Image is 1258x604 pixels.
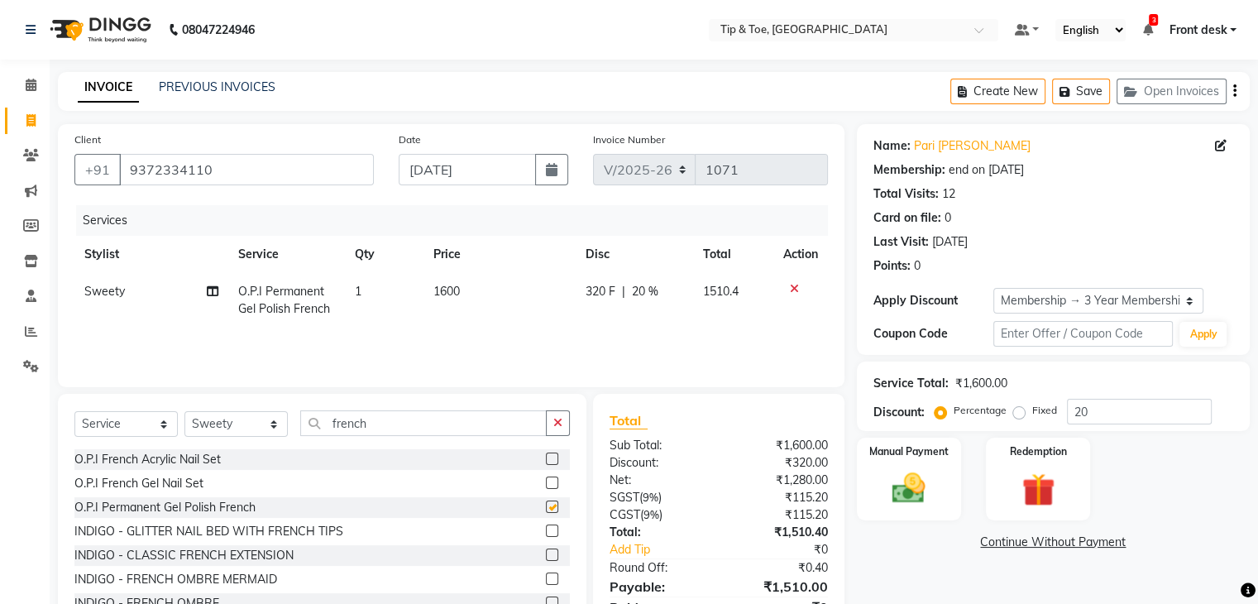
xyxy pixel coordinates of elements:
[719,506,840,524] div: ₹115.20
[719,559,840,577] div: ₹0.40
[719,524,840,541] div: ₹1,510.40
[719,577,840,597] div: ₹1,510.00
[622,283,625,300] span: |
[84,284,125,299] span: Sweety
[993,321,1174,347] input: Enter Offer / Coupon Code
[860,534,1246,551] a: Continue Without Payment
[873,185,939,203] div: Total Visits:
[399,132,421,147] label: Date
[942,185,955,203] div: 12
[873,161,945,179] div: Membership:
[882,469,935,507] img: _cash.svg
[873,233,929,251] div: Last Visit:
[238,284,330,316] span: O.P.I Permanent Gel Polish French
[228,236,345,273] th: Service
[74,154,121,185] button: +91
[576,236,694,273] th: Disc
[78,73,139,103] a: INVOICE
[610,490,639,505] span: SGST
[586,283,615,300] span: 320 F
[74,571,277,588] div: INDIGO - FRENCH OMBRE MERMAID
[693,236,772,273] th: Total
[433,284,460,299] span: 1600
[597,559,719,577] div: Round Off:
[1012,469,1065,511] img: _gift.svg
[74,547,294,564] div: INDIGO - CLASSIC FRENCH EXTENSION
[703,284,739,299] span: 1510.4
[597,577,719,597] div: Payable:
[597,524,719,541] div: Total:
[773,236,828,273] th: Action
[719,437,840,454] div: ₹1,600.00
[610,412,648,429] span: Total
[74,475,203,492] div: O.P.I French Gel Nail Set
[914,257,921,275] div: 0
[643,491,658,504] span: 9%
[74,451,221,468] div: O.P.I French Acrylic Nail Set
[914,137,1031,155] a: Pari [PERSON_NAME]
[42,7,155,53] img: logo
[1179,322,1227,347] button: Apply
[719,489,840,506] div: ₹115.20
[949,161,1024,179] div: end on [DATE]
[182,7,255,53] b: 08047224946
[119,154,374,185] input: Search by Name/Mobile/Email/Code
[873,325,993,343] div: Coupon Code
[345,236,423,273] th: Qty
[597,454,719,472] div: Discount:
[873,137,911,155] div: Name:
[74,499,256,516] div: O.P.I Permanent Gel Polish French
[593,132,665,147] label: Invoice Number
[869,444,949,459] label: Manual Payment
[873,404,925,421] div: Discount:
[873,209,941,227] div: Card on file:
[1032,403,1057,418] label: Fixed
[945,209,951,227] div: 0
[355,284,361,299] span: 1
[873,375,949,392] div: Service Total:
[1149,14,1158,26] span: 3
[610,507,640,522] span: CGST
[597,489,719,506] div: ( )
[597,541,739,558] a: Add Tip
[597,437,719,454] div: Sub Total:
[300,410,547,436] input: Search or Scan
[597,506,719,524] div: ( )
[159,79,275,94] a: PREVIOUS INVOICES
[632,283,658,300] span: 20 %
[74,523,343,540] div: INDIGO - GLITTER NAIL BED WITH FRENCH TIPS
[1010,444,1067,459] label: Redemption
[1052,79,1110,104] button: Save
[719,454,840,472] div: ₹320.00
[950,79,1045,104] button: Create New
[955,375,1007,392] div: ₹1,600.00
[739,541,839,558] div: ₹0
[76,205,840,236] div: Services
[74,236,228,273] th: Stylist
[423,236,576,273] th: Price
[873,257,911,275] div: Points:
[597,472,719,489] div: Net:
[719,472,840,489] div: ₹1,280.00
[1169,22,1227,39] span: Front desk
[1142,22,1152,37] a: 3
[1117,79,1227,104] button: Open Invoices
[643,508,659,521] span: 9%
[932,233,968,251] div: [DATE]
[954,403,1007,418] label: Percentage
[873,292,993,309] div: Apply Discount
[74,132,101,147] label: Client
